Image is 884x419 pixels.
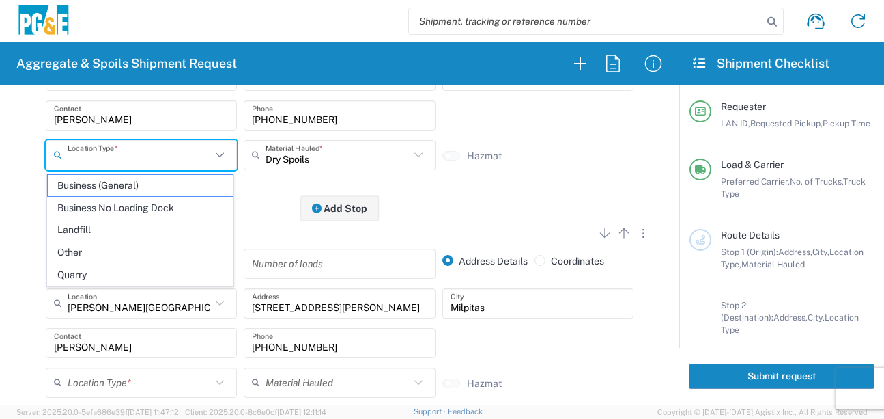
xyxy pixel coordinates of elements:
label: Address Details [442,255,528,267]
span: Requester [721,101,766,112]
span: Preferred Carrier, [721,176,790,187]
span: Stop 2 (Destination): [721,300,773,323]
span: City, [812,247,829,257]
span: Address, [773,312,808,323]
span: Quarry [48,265,233,286]
button: Add Stop [300,195,380,221]
input: Shipment, tracking or reference number [409,8,762,34]
label: Hazmat [467,150,502,162]
button: Submit request [689,364,874,389]
span: Load & Carrier [721,159,784,170]
span: Material Hauled [741,259,805,269]
span: No. of Trucks, [790,176,843,187]
span: Business No Loading Dock [48,198,233,219]
h2: Shipment Checklist [691,55,829,72]
span: Copyright © [DATE]-[DATE] Agistix Inc., All Rights Reserved [657,406,868,418]
span: Business (General) [48,175,233,196]
span: Route Details [721,230,780,241]
span: Pickup Time [823,118,870,129]
span: Other [48,242,233,263]
span: Server: 2025.20.0-5efa686e39f [16,408,179,416]
span: Requested Pickup, [750,118,823,129]
span: City, [808,312,825,323]
span: Stop 2 (Destination) [46,223,134,234]
a: Feedback [448,407,483,416]
span: Address, [778,247,812,257]
span: [DATE] 11:47:12 [128,408,179,416]
span: [DATE] 12:11:14 [277,408,326,416]
img: pge [16,5,71,38]
label: Coordinates [534,255,604,267]
h2: Aggregate & Spoils Shipment Request [16,55,237,72]
label: Hazmat [467,377,502,390]
span: Client: 2025.20.0-8c6e0cf [185,408,326,416]
span: Stop 1 (Origin): [721,247,778,257]
a: Support [414,407,448,416]
span: Landfill [48,219,233,241]
span: LAN ID, [721,118,750,129]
